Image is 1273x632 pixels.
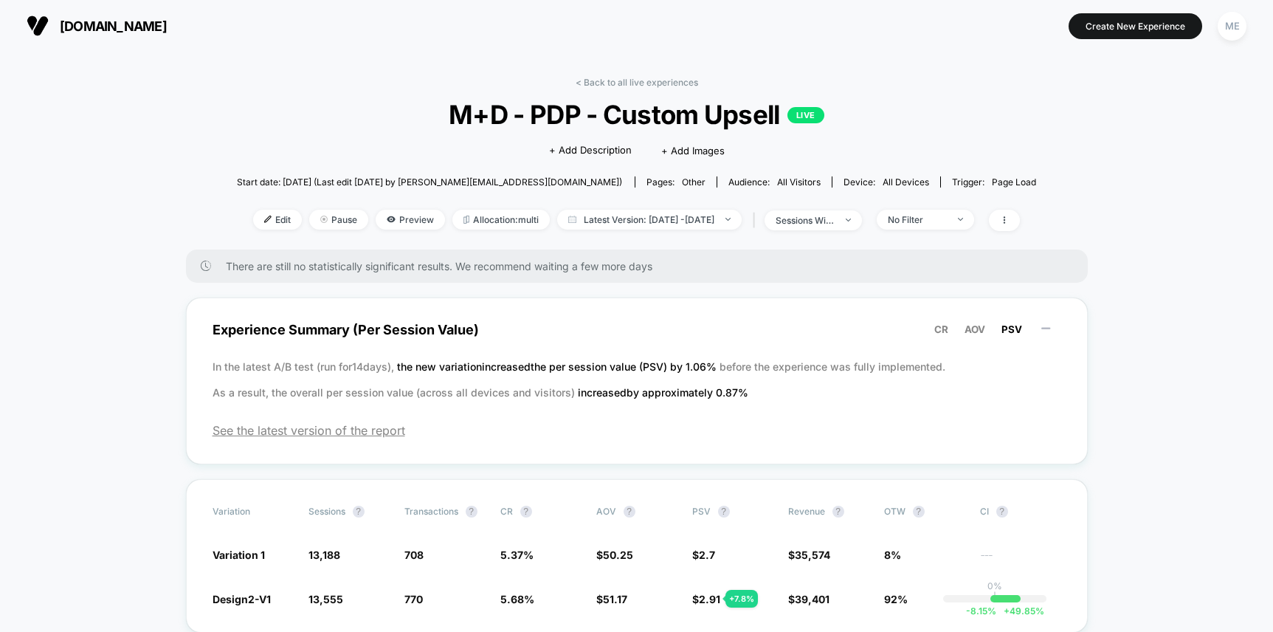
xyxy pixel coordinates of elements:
[1213,11,1251,41] button: ME
[308,549,340,561] span: 13,188
[718,506,730,518] button: ?
[1004,605,1010,616] span: +
[788,593,829,605] span: $
[884,506,965,518] span: OTW
[692,593,720,605] span: $
[624,506,635,518] button: ?
[578,386,748,399] span: increased by approximately 0.87 %
[958,218,963,221] img: end
[884,593,908,605] span: 92%
[264,216,272,223] img: edit
[520,506,532,518] button: ?
[237,176,622,188] span: Start date: [DATE] (Last edit [DATE] by [PERSON_NAME][EMAIL_ADDRESS][DOMAIN_NAME])
[226,260,1058,272] span: There are still no statistically significant results. We recommend waiting a few more days
[980,506,1061,518] span: CI
[404,506,458,517] span: Transactions
[980,551,1061,562] span: ---
[308,593,343,605] span: 13,555
[776,215,835,226] div: sessions with impression
[309,210,368,230] span: Pause
[913,506,925,518] button: ?
[277,99,996,130] span: M+D - PDP - Custom Upsell
[60,18,167,34] span: [DOMAIN_NAME]
[253,210,302,230] span: Edit
[960,323,990,336] button: AOV
[996,605,1044,616] span: 49.85 %
[832,176,940,188] span: Device:
[603,593,627,605] span: 51.17
[596,593,627,605] span: $
[596,549,633,561] span: $
[213,593,271,605] span: Design2-V1
[500,593,534,605] span: 5.68 %
[557,210,742,230] span: Latest Version: [DATE] - [DATE]
[832,506,844,518] button: ?
[22,14,171,38] button: [DOMAIN_NAME]
[934,323,948,335] span: CR
[884,549,901,561] span: 8%
[692,506,711,517] span: PSV
[1001,323,1022,335] span: PSV
[996,506,1008,518] button: ?
[787,107,824,123] p: LIVE
[992,176,1036,188] span: Page Load
[213,354,1061,405] p: In the latest A/B test (run for 14 days), before the experience was fully implemented. As a resul...
[966,605,996,616] span: -8.15 %
[213,549,265,561] span: Variation 1
[500,506,513,517] span: CR
[682,176,706,188] span: other
[549,143,632,158] span: + Add Description
[213,313,1061,346] span: Experience Summary (Per Session Value)
[965,323,985,335] span: AOV
[993,591,996,602] p: |
[795,549,830,561] span: 35,574
[987,580,1002,591] p: 0%
[466,506,477,518] button: ?
[568,216,576,223] img: calendar
[883,176,929,188] span: all devices
[952,176,1036,188] div: Trigger:
[353,506,365,518] button: ?
[749,210,765,231] span: |
[646,176,706,188] div: Pages:
[795,593,829,605] span: 39,401
[661,145,725,157] span: + Add Images
[603,549,633,561] span: 50.25
[725,218,731,221] img: end
[320,216,328,223] img: end
[27,15,49,37] img: Visually logo
[777,176,821,188] span: All Visitors
[213,423,1061,438] span: See the latest version of the report
[930,323,953,336] button: CR
[728,176,821,188] div: Audience:
[404,593,423,605] span: 770
[463,216,469,224] img: rebalance
[1069,13,1202,39] button: Create New Experience
[376,210,445,230] span: Preview
[397,360,720,373] span: the new variation increased the per session value (PSV) by 1.06 %
[788,549,830,561] span: $
[788,506,825,517] span: Revenue
[500,549,534,561] span: 5.37 %
[888,214,947,225] div: No Filter
[452,210,550,230] span: Allocation: multi
[213,506,294,518] span: Variation
[699,593,720,605] span: 2.91
[725,590,758,608] div: + 7.8 %
[596,506,616,517] span: AOV
[404,549,424,561] span: 708
[997,323,1027,336] button: PSV
[692,549,715,561] span: $
[1218,12,1246,41] div: ME
[576,77,698,88] a: < Back to all live experiences
[308,506,345,517] span: Sessions
[846,219,851,221] img: end
[699,549,715,561] span: 2.7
